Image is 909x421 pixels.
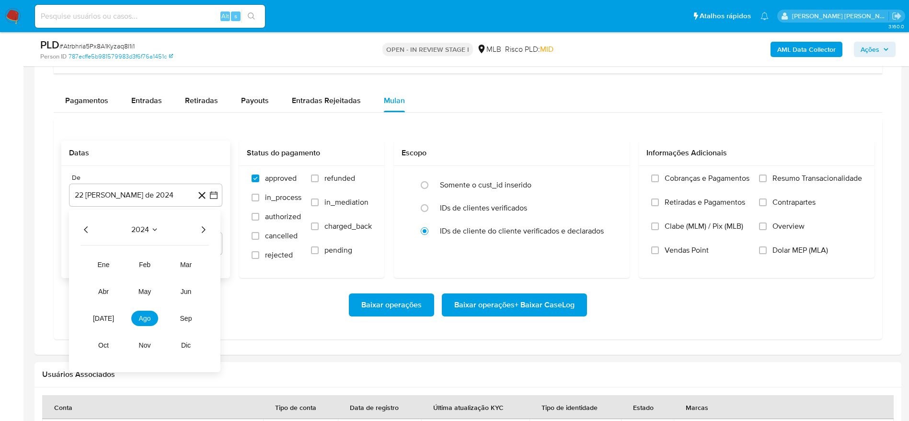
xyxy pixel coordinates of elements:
div: MLB [477,44,501,55]
a: Sair [892,11,902,21]
button: search-icon [242,10,261,23]
span: Risco PLD: [505,44,553,55]
span: # Atrbhria5Px8A1Kyzaq8I1i1 [59,41,135,51]
span: Alt [221,12,229,21]
b: AML Data Collector [777,42,836,57]
b: Person ID [40,52,67,61]
a: Notificações [760,12,769,20]
input: Pesquise usuários ou casos... [35,10,265,23]
span: s [234,12,237,21]
span: Atalhos rápidos [700,11,751,21]
b: PLD [40,37,59,52]
span: MID [540,44,553,55]
p: OPEN - IN REVIEW STAGE I [382,43,473,56]
button: Ações [854,42,896,57]
span: Ações [861,42,879,57]
h2: Usuários Associados [42,370,894,379]
a: 787ecffe5b981579983d3f6f76a1451c [69,52,173,61]
button: AML Data Collector [771,42,842,57]
span: 3.160.0 [888,23,904,30]
p: lucas.santiago@mercadolivre.com [792,12,889,21]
